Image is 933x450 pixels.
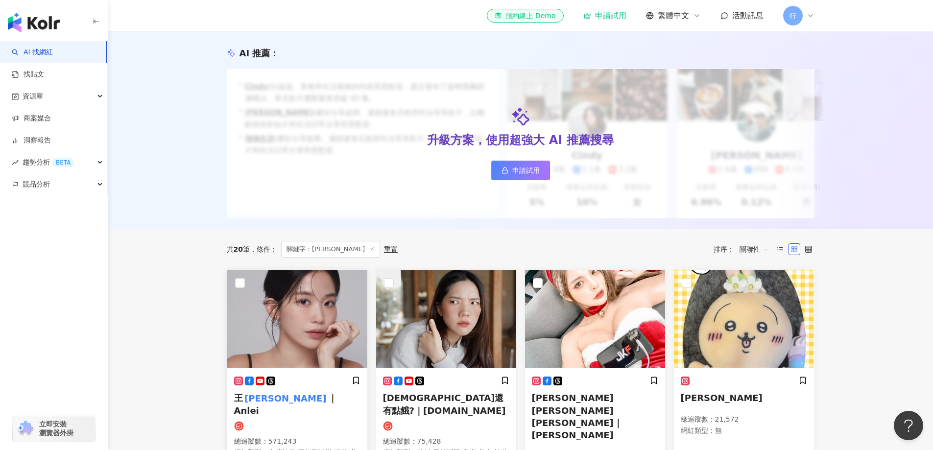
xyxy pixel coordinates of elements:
[234,393,337,415] span: ｜ Anlei
[383,437,509,447] p: 總追蹤數 ： 75,428
[23,173,50,195] span: 競品分析
[243,391,329,405] mark: [PERSON_NAME]
[674,270,814,368] img: KOL Avatar
[239,47,279,59] div: AI 推薦 ：
[13,415,95,442] a: chrome extension立即安裝 瀏覽器外掛
[250,245,277,253] span: 條件 ：
[52,158,74,167] div: BETA
[495,11,555,21] div: 預約線上 Demo
[234,245,243,253] span: 20
[740,241,769,257] span: 關聯性
[487,9,563,23] a: 預約線上 Demo
[12,159,19,166] span: rise
[234,437,360,447] p: 總追蹤數 ： 571,243
[681,426,807,436] p: 網紅類型 ： 無
[894,411,923,440] iframe: Help Scout Beacon - Open
[23,151,74,173] span: 趨勢分析
[376,270,516,368] img: KOL Avatar
[12,47,53,57] a: searchAI 找網紅
[12,70,44,79] a: 找貼文
[23,85,43,107] span: 資源庫
[583,11,626,21] a: 申請試用
[512,166,540,174] span: 申請試用
[789,10,796,21] span: 行
[281,241,380,258] span: 關鍵字：[PERSON_NAME]
[12,114,51,123] a: 商案媒合
[8,13,60,32] img: logo
[384,245,398,253] div: 重置
[227,245,250,253] div: 共 筆
[681,393,763,403] span: [PERSON_NAME]
[732,11,764,20] span: 活動訊息
[16,421,35,436] img: chrome extension
[491,161,550,180] a: 申請試用
[227,270,367,368] img: KOL Avatar
[681,415,807,425] p: 總追蹤數 ： 21,572
[714,241,774,257] div: 排序：
[658,10,689,21] span: 繁體中文
[532,393,622,440] span: [PERSON_NAME] [PERSON_NAME] [PERSON_NAME]｜[PERSON_NAME]
[383,393,506,415] span: [DEMOGRAPHIC_DATA]還有點餓?｜[DOMAIN_NAME]
[12,136,51,145] a: 洞察報告
[39,420,73,437] span: 立即安裝 瀏覽器外掛
[525,270,665,368] img: KOL Avatar
[234,393,243,403] span: 王
[427,132,613,149] div: 升級方案，使用超強大 AI 推薦搜尋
